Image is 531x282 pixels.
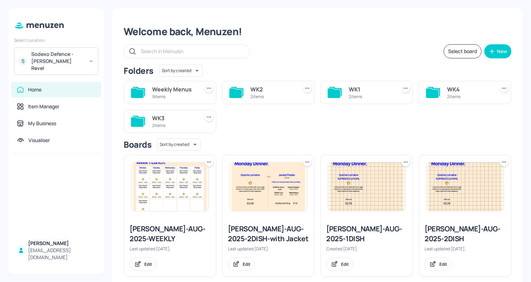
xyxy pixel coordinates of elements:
div: Item Manager [28,103,59,110]
button: New [484,44,511,58]
div: WK3 [152,114,196,122]
img: 2025-08-06-175448710006414mtfxt0123.jpeg [328,162,405,211]
div: Boards [124,139,151,150]
div: [PERSON_NAME] [28,240,96,247]
button: Select board [444,44,481,58]
div: [PERSON_NAME]-AUG-2025-WEEKLY [130,224,210,244]
div: Edit [439,261,447,267]
div: Home [28,86,41,93]
div: Edit [243,261,250,267]
div: WK1 [349,85,393,94]
div: Edit [341,261,349,267]
div: Sort by created [157,137,201,152]
img: 2025-08-08-1754661249786kaesz8x1cqb.jpeg [230,162,307,211]
input: Search in Menuzen [141,46,243,56]
div: S [19,57,27,65]
img: 2025-08-13-1755106304385k5dp9j5cm9o.jpeg [131,162,209,211]
img: 2025-08-06-175448710006414mtfxt0123.jpeg [426,162,504,211]
div: Sort by created [159,64,203,78]
div: [PERSON_NAME]-AUG-2025-2DISH [425,224,505,244]
div: My Business [28,120,56,127]
div: [PERSON_NAME]-AUG-2025-1DISH [326,224,407,244]
div: Created [DATE]. [326,246,407,252]
div: Visualiser [28,137,50,144]
div: Last updated [DATE]. [425,246,505,252]
div: 9 items [152,94,196,100]
div: New [497,49,507,54]
div: 2 items [447,94,491,100]
div: Edit [144,261,152,267]
div: Select Location [14,37,98,43]
div: Sodexo Defence - [PERSON_NAME] Revel [31,51,84,72]
div: WK4 [447,85,491,94]
div: Weekly Menus [152,85,196,94]
div: Folders [124,65,153,76]
div: 2 items [349,94,393,100]
div: 2 items [250,94,295,100]
div: Last updated [DATE]. [130,246,210,252]
div: Welcome back, Menuzen! [124,25,511,38]
div: 2 items [152,122,196,128]
div: [PERSON_NAME]-AUG-2025-2DISH-with Jacket [228,224,309,244]
div: [EMAIL_ADDRESS][DOMAIN_NAME] [28,247,96,261]
div: Last updated [DATE]. [228,246,309,252]
div: WK2 [250,85,295,94]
